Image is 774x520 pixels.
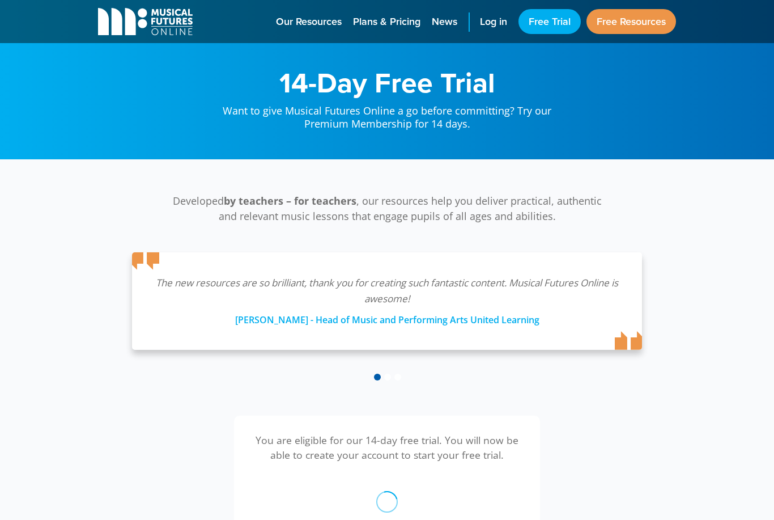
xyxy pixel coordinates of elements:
[211,68,563,96] h1: 14-Day Free Trial
[211,96,563,131] p: Want to give Musical Futures Online a go before committing? Try our Premium Membership for 14 days.
[155,275,619,307] p: The new resources are so brilliant, thank you for creating such fantastic content. Musical Future...
[155,307,619,327] div: [PERSON_NAME] - Head of Music and Performing Arts United Learning
[251,433,523,463] p: You are eligible for our 14-day free trial. You will now be able to create your account to start ...
[432,14,457,29] span: News
[224,194,356,208] strong: by teachers – for teachers
[586,9,676,34] a: Free Resources
[353,14,420,29] span: Plans & Pricing
[518,9,581,34] a: Free Trial
[480,14,507,29] span: Log in
[166,193,608,224] p: Developed , our resources help you deliver practical, authentic and relevant music lessons that e...
[276,14,342,29] span: Our Resources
